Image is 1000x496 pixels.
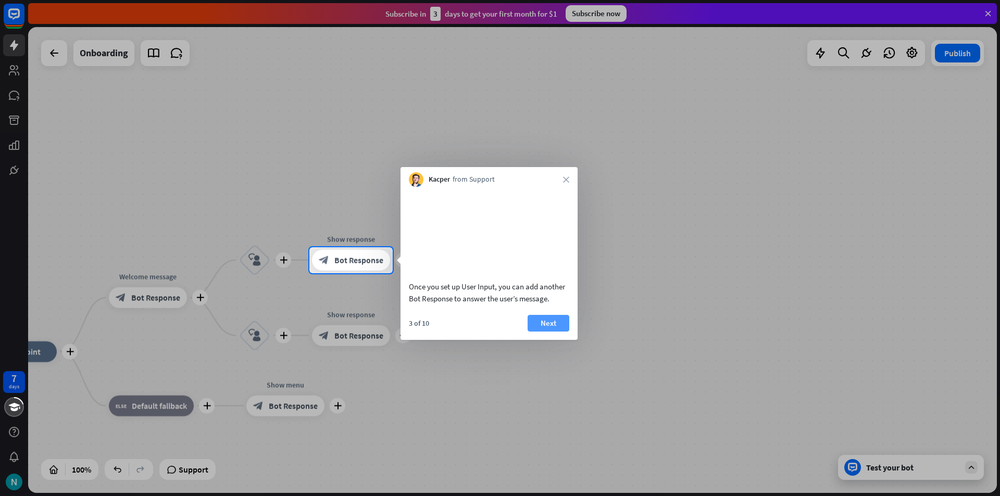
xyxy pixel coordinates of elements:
button: Open LiveChat chat widget [8,4,40,35]
span: Bot Response [334,255,383,265]
div: 3 of 10 [409,319,429,328]
span: Kacper [429,174,450,185]
button: Next [528,315,569,332]
span: from Support [453,174,495,185]
i: close [563,176,569,183]
i: block_bot_response [319,255,329,265]
div: Once you set up User Input, you can add another Bot Response to answer the user’s message. [409,281,569,304]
